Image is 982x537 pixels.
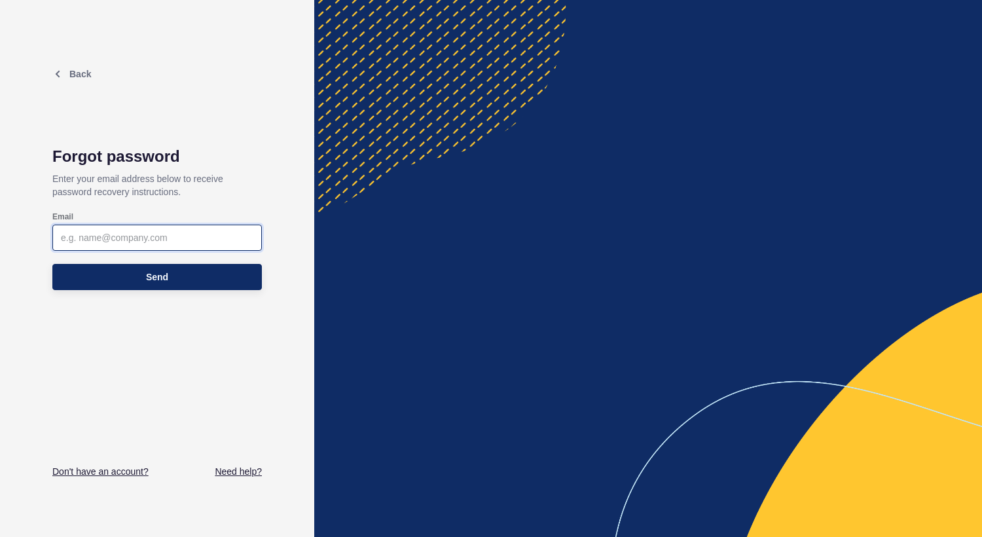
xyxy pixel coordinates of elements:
[52,465,149,478] a: Don't have an account?
[146,270,168,284] span: Send
[52,69,91,79] a: Back
[52,212,73,222] label: Email
[69,69,91,79] span: Back
[52,166,262,205] p: Enter your email address below to receive password recovery instructions.
[215,465,262,478] a: Need help?
[61,231,253,244] input: e.g. name@company.com
[52,264,262,290] button: Send
[52,147,262,166] h1: Forgot password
